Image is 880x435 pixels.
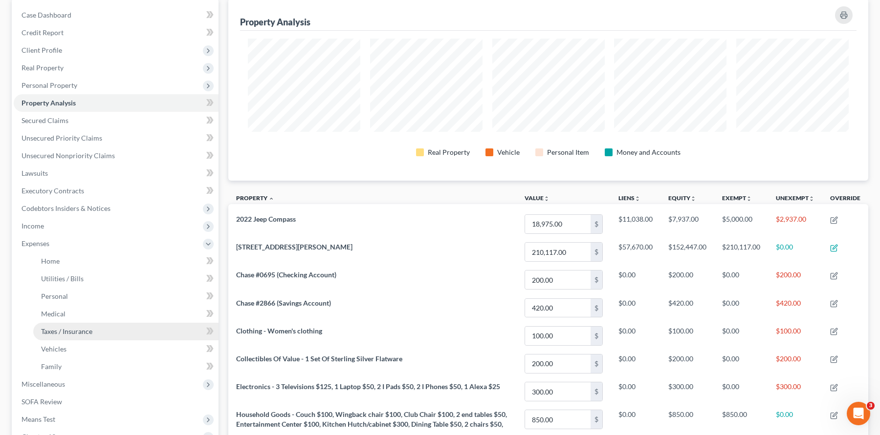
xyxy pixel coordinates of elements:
[768,377,822,405] td: $300.00
[591,382,602,401] div: $
[22,11,71,19] span: Case Dashboard
[867,402,875,410] span: 3
[525,382,591,401] input: 0.00
[714,377,768,405] td: $0.00
[41,292,68,300] span: Personal
[714,406,768,434] td: $850.00
[41,310,66,318] span: Medical
[22,151,115,160] span: Unsecured Nonpriority Claims
[236,299,331,307] span: Chase #2866 (Savings Account)
[268,196,274,202] i: expand_less
[822,188,868,210] th: Override
[690,196,696,202] i: unfold_more
[544,196,550,202] i: unfold_more
[22,116,68,124] span: Secured Claims
[22,239,49,248] span: Expenses
[611,377,660,405] td: $0.00
[236,215,296,223] span: 2022 Jeep Compass
[14,6,219,24] a: Case Dashboard
[768,350,822,377] td: $200.00
[591,327,602,345] div: $
[41,362,62,371] span: Family
[497,147,520,157] div: Vehicle
[547,147,589,157] div: Personal Item
[611,322,660,350] td: $0.00
[525,194,550,202] a: Valueunfold_more
[33,323,219,340] a: Taxes / Insurance
[428,147,470,157] div: Real Property
[768,266,822,294] td: $200.00
[41,274,84,283] span: Utilities / Bills
[768,406,822,434] td: $0.00
[611,406,660,434] td: $0.00
[714,210,768,238] td: $5,000.00
[525,243,591,261] input: 0.00
[14,129,219,147] a: Unsecured Priority Claims
[746,196,752,202] i: unfold_more
[768,238,822,266] td: $0.00
[525,215,591,233] input: 0.00
[22,204,110,212] span: Codebtors Insiders & Notices
[611,210,660,238] td: $11,038.00
[635,196,640,202] i: unfold_more
[41,345,66,353] span: Vehicles
[660,294,714,322] td: $420.00
[660,406,714,434] td: $850.00
[14,147,219,165] a: Unsecured Nonpriority Claims
[591,410,602,429] div: $
[776,194,814,202] a: Unexemptunfold_more
[236,270,336,279] span: Chase #0695 (Checking Account)
[22,28,64,37] span: Credit Report
[660,322,714,350] td: $100.00
[714,266,768,294] td: $0.00
[809,196,814,202] i: unfold_more
[525,327,591,345] input: 0.00
[33,305,219,323] a: Medical
[22,380,65,388] span: Miscellaneous
[714,322,768,350] td: $0.00
[41,257,60,265] span: Home
[236,382,500,391] span: Electronics - 3 Televisions $125, 1 Laptop $50, 2 I Pads $50, 2 I Phones $50, 1 Alexa $25
[525,299,591,317] input: 0.00
[22,46,62,54] span: Client Profile
[591,270,602,289] div: $
[660,266,714,294] td: $200.00
[33,252,219,270] a: Home
[768,322,822,350] td: $100.00
[22,99,76,107] span: Property Analysis
[611,238,660,266] td: $57,670.00
[591,215,602,233] div: $
[33,270,219,288] a: Utilities / Bills
[22,222,44,230] span: Income
[236,410,507,428] span: Household Goods - Couch $100, Wingback chair $100, Club Chair $100, 2 end tables $50, Entertainme...
[714,294,768,322] td: $0.00
[33,288,219,305] a: Personal
[240,16,310,28] div: Property Analysis
[22,63,64,72] span: Real Property
[33,340,219,358] a: Vehicles
[714,350,768,377] td: $0.00
[236,194,274,202] a: Property expand_less
[22,415,55,423] span: Means Test
[22,186,84,195] span: Executory Contracts
[14,94,219,112] a: Property Analysis
[525,270,591,289] input: 0.00
[768,210,822,238] td: $2,937.00
[668,194,696,202] a: Equityunfold_more
[591,354,602,373] div: $
[660,210,714,238] td: $7,937.00
[14,182,219,200] a: Executory Contracts
[236,327,322,335] span: Clothing - Women's clothing
[525,410,591,429] input: 0.00
[41,327,92,335] span: Taxes / Insurance
[847,402,870,425] iframe: Intercom live chat
[611,266,660,294] td: $0.00
[660,238,714,266] td: $152,447.00
[618,194,640,202] a: Liensunfold_more
[660,350,714,377] td: $200.00
[525,354,591,373] input: 0.00
[591,299,602,317] div: $
[22,397,62,406] span: SOFA Review
[14,112,219,129] a: Secured Claims
[33,358,219,375] a: Family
